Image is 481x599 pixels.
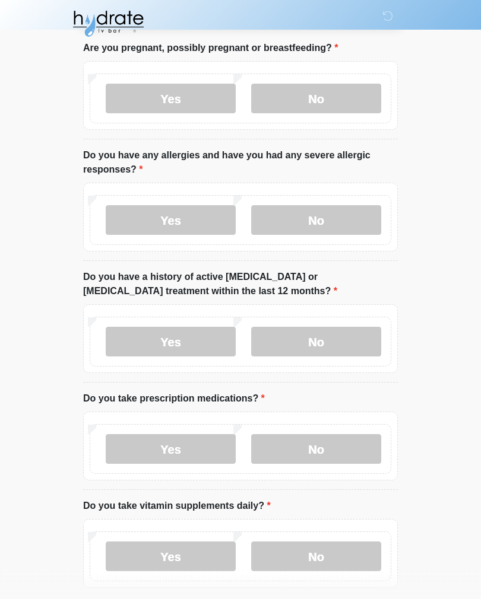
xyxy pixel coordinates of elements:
label: Yes [106,435,236,464]
img: Hydrate IV Bar - Fort Collins Logo [71,9,145,39]
label: No [251,435,381,464]
label: No [251,206,381,235]
label: Yes [106,206,236,235]
label: Yes [106,327,236,357]
label: No [251,542,381,572]
label: No [251,327,381,357]
label: No [251,84,381,114]
label: Yes [106,84,236,114]
label: Do you have a history of active [MEDICAL_DATA] or [MEDICAL_DATA] treatment within the last 12 mon... [83,270,398,299]
label: Do you take prescription medications? [83,392,265,406]
label: Are you pregnant, possibly pregnant or breastfeeding? [83,42,338,56]
label: Yes [106,542,236,572]
label: Do you have any allergies and have you had any severe allergic responses? [83,149,398,177]
label: Do you take vitamin supplements daily? [83,499,271,514]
